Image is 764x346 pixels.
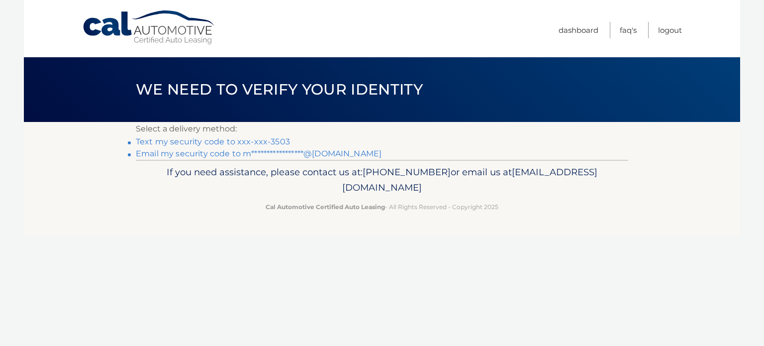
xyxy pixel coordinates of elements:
strong: Cal Automotive Certified Auto Leasing [266,203,385,211]
a: FAQ's [620,22,637,38]
p: If you need assistance, please contact us at: or email us at [142,164,622,196]
p: - All Rights Reserved - Copyright 2025 [142,202,622,212]
p: Select a delivery method: [136,122,628,136]
a: Dashboard [559,22,598,38]
a: Text my security code to xxx-xxx-3503 [136,137,290,146]
span: [PHONE_NUMBER] [363,166,451,178]
a: Cal Automotive [82,10,216,45]
a: Logout [658,22,682,38]
span: We need to verify your identity [136,80,423,99]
